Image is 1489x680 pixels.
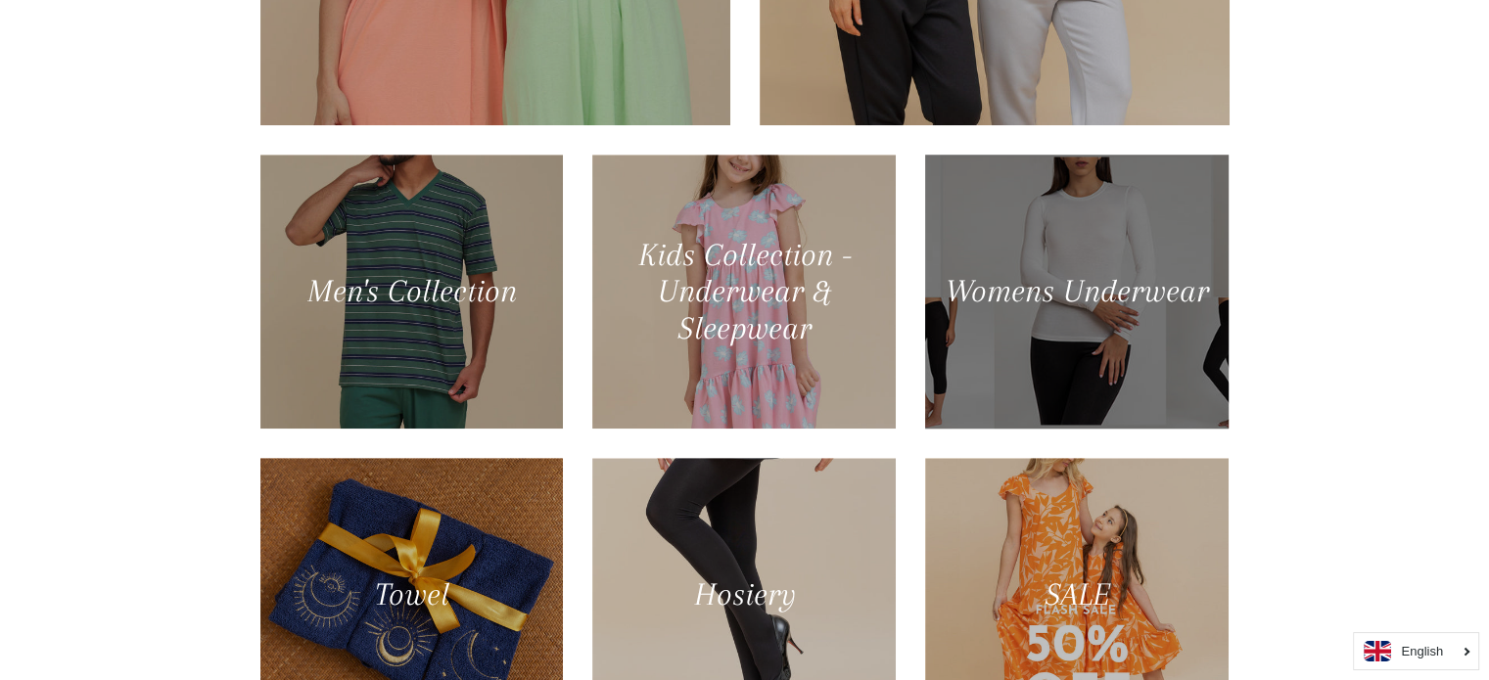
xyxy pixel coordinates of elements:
[1364,641,1468,661] a: English
[925,155,1229,429] a: Womens Underwear
[1401,645,1443,657] i: English
[592,155,896,429] a: Kids Collection - Underwear & Sleepwear
[260,155,564,429] a: Men's Collection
